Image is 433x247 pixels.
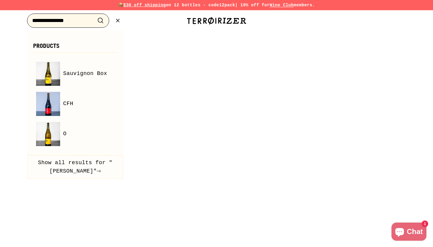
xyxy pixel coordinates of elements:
strong: 12pack [219,3,235,8]
img: O [36,122,60,146]
inbox-online-store-chat: Shopify online store chat [390,223,428,242]
span: $30 off shipping [123,3,166,8]
button: Show all results for "[PERSON_NAME]" [27,155,123,179]
a: Wine Club [270,3,294,8]
span: O [63,130,66,138]
img: CFH [36,92,60,116]
h3: Products [33,43,117,53]
a: Sauvignon Box Sauvignon Box [36,62,114,86]
span: CFH [63,99,73,108]
span: Sauvignon Box [63,69,107,78]
a: O O [36,122,114,146]
p: 📦 on 12 bottles - code | 10% off for members. [12,2,421,8]
img: Sauvignon Box [36,62,60,86]
a: CFH CFH [36,92,114,116]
